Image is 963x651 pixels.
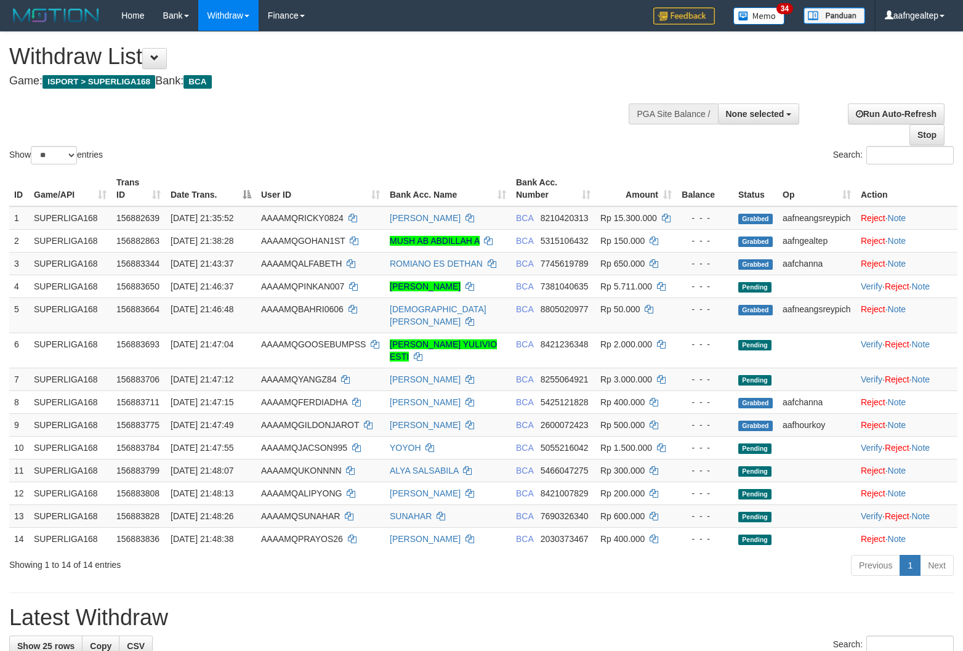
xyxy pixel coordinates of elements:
[738,512,772,522] span: Pending
[541,281,589,291] span: Copy 7381040635 to clipboard
[516,304,533,314] span: BCA
[885,374,909,384] a: Reject
[738,282,772,293] span: Pending
[171,511,233,521] span: [DATE] 21:48:26
[261,374,337,384] span: AAAAMQYANGZ84
[116,420,159,430] span: 156883775
[541,339,589,349] span: Copy 8421236348 to clipboard
[600,304,640,314] span: Rp 50.000
[516,236,533,246] span: BCA
[516,488,533,498] span: BCA
[9,333,29,368] td: 6
[171,443,233,453] span: [DATE] 21:47:55
[682,510,728,522] div: - - -
[726,109,784,119] span: None selected
[116,443,159,453] span: 156883784
[261,259,342,269] span: AAAAMQALFABETH
[116,397,159,407] span: 156883711
[9,44,630,69] h1: Withdraw List
[516,374,533,384] span: BCA
[261,236,345,246] span: AAAAMQGOHAN1ST
[171,534,233,544] span: [DATE] 21:48:38
[833,146,954,164] label: Search:
[851,555,900,576] a: Previous
[856,229,957,252] td: ·
[861,534,885,544] a: Reject
[29,390,111,413] td: SUPERLIGA168
[911,443,930,453] a: Note
[900,555,921,576] a: 1
[261,213,344,223] span: AAAAMQRICKY0824
[116,374,159,384] span: 156883706
[9,297,29,333] td: 5
[541,236,589,246] span: Copy 5315106432 to clipboard
[738,340,772,350] span: Pending
[256,171,385,206] th: User ID: activate to sort column ascending
[885,281,909,291] a: Reject
[778,297,856,333] td: aafneangsreypich
[861,443,882,453] a: Verify
[885,443,909,453] a: Reject
[541,488,589,498] span: Copy 8421007829 to clipboard
[127,641,145,651] span: CSV
[861,488,885,498] a: Reject
[390,443,421,453] a: YOYOH
[778,413,856,436] td: aafhourkoy
[116,488,159,498] span: 156883808
[861,213,885,223] a: Reject
[600,213,657,223] span: Rp 15.300.000
[516,281,533,291] span: BCA
[390,488,461,498] a: [PERSON_NAME]
[516,259,533,269] span: BCA
[29,368,111,390] td: SUPERLIGA168
[17,641,75,651] span: Show 25 rows
[600,534,645,544] span: Rp 400.000
[856,413,957,436] td: ·
[682,212,728,224] div: - - -
[541,213,589,223] span: Copy 8210420313 to clipboard
[861,511,882,521] a: Verify
[390,397,461,407] a: [PERSON_NAME]
[778,171,856,206] th: Op: activate to sort column ascending
[390,466,459,475] a: ALYA SALSABILA
[888,304,906,314] a: Note
[888,420,906,430] a: Note
[885,339,909,349] a: Reject
[541,443,589,453] span: Copy 5055216042 to clipboard
[9,413,29,436] td: 9
[738,259,773,270] span: Grabbed
[682,303,728,315] div: - - -
[9,390,29,413] td: 8
[9,75,630,87] h4: Game: Bank:
[677,171,733,206] th: Balance
[171,339,233,349] span: [DATE] 21:47:04
[888,397,906,407] a: Note
[390,420,461,430] a: [PERSON_NAME]
[9,6,103,25] img: MOTION_logo.png
[29,252,111,275] td: SUPERLIGA168
[9,436,29,459] td: 10
[888,466,906,475] a: Note
[600,397,645,407] span: Rp 400.000
[911,281,930,291] a: Note
[171,259,233,269] span: [DATE] 21:43:37
[9,206,29,230] td: 1
[171,397,233,407] span: [DATE] 21:47:15
[738,489,772,499] span: Pending
[595,171,677,206] th: Amount: activate to sort column ascending
[733,171,778,206] th: Status
[866,146,954,164] input: Search:
[29,297,111,333] td: SUPERLIGA168
[541,534,589,544] span: Copy 2030373467 to clipboard
[116,259,159,269] span: 156883344
[856,297,957,333] td: ·
[171,304,233,314] span: [DATE] 21:46:48
[856,275,957,297] td: · ·
[600,420,645,430] span: Rp 500.000
[738,398,773,408] span: Grabbed
[171,420,233,430] span: [DATE] 21:47:49
[541,466,589,475] span: Copy 5466047275 to clipboard
[738,375,772,386] span: Pending
[516,466,533,475] span: BCA
[390,304,486,326] a: [DEMOGRAPHIC_DATA][PERSON_NAME]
